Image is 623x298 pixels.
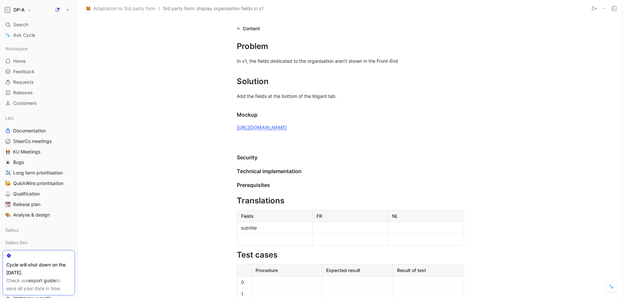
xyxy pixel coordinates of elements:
[5,181,11,186] img: 🥳
[6,261,71,277] div: Cycle will shut down on the [DATE].
[3,88,75,98] a: Releases
[3,5,33,14] button: DP-ADP-A
[4,200,12,208] button: 📆
[5,212,11,218] img: 🎨
[4,169,12,177] button: ✈️
[5,191,11,196] img: ⚖️
[13,138,52,145] span: SteerCo meetings
[3,136,75,146] a: 🧭SteerCo meetings
[4,211,12,219] button: 🎨
[237,57,464,64] div: In v1, the fields dedicated to the organisation aren’t shown in the Front-End
[13,58,26,64] span: Home
[5,202,11,207] img: 📆
[93,5,155,12] span: Adaptation to 3rd party form
[241,279,247,286] div: 0
[3,77,75,87] a: Requests
[4,137,12,145] button: 🧭
[241,213,308,219] div: Fields
[237,40,464,52] div: Problem
[84,5,157,12] button: 🦊Adaptation to 3rd party form
[237,195,464,207] div: Translations
[3,113,75,220] div: LAODocumentation🧭SteerCo meetings👬KU Meetings🕷️Bugs✈️Long term prioritisation🥳QuickWins prioritis...
[163,5,264,12] span: 3rd party form: display organisation fields in v1
[3,67,75,77] a: Feedback
[3,98,75,108] a: Customers
[4,7,11,13] img: DP-A
[5,115,14,122] span: LAO
[13,191,40,197] span: Qualification
[13,201,40,208] span: Release plan
[241,290,247,297] div: 1
[237,111,464,119] div: Mockup
[3,44,75,54] div: Workspace
[397,267,460,274] div: Result of test
[5,160,11,165] img: 🕷️
[3,56,75,66] a: Home
[4,190,12,198] button: ⚖️
[158,5,160,12] span: /
[13,170,63,176] span: Long term prioritisation
[3,113,75,123] div: LAO
[237,249,464,261] div: Test cases
[5,139,11,144] img: 🧭
[13,31,35,39] span: Ask Cycle
[234,25,262,33] div: Content
[237,125,287,130] a: [URL][DOMAIN_NAME]
[13,100,37,106] span: Customers
[256,267,318,274] div: Procedure
[317,213,384,219] div: FR
[13,79,34,85] span: Requests
[3,147,75,157] a: 👬KU Meetings
[243,25,260,33] div: Content
[5,227,19,233] span: Salduz
[237,93,464,100] div: Add the fields at the bottom of the litigant tab.
[3,30,75,40] a: Ask Cycle
[6,277,71,292] div: Check our to save all your data in time.
[237,153,464,161] div: Security
[5,170,11,175] img: ✈️
[13,127,46,134] span: Documentation
[3,20,75,30] div: Search
[13,212,50,218] span: Analyse & design
[13,159,24,166] span: Bugs
[5,45,28,52] span: Workspace
[13,89,33,96] span: Releases
[5,239,28,246] span: Salduz Dev
[13,180,63,187] span: QuickWins prioritisation
[3,225,75,235] div: Salduz
[3,238,75,249] div: Salduz Dev
[28,278,56,283] a: export guide
[4,179,12,187] button: 🥳
[237,76,464,87] div: Solution
[4,148,12,156] button: 👬
[13,21,28,29] span: Search
[13,149,40,155] span: KU Meetings
[237,167,464,175] div: Technical implementation
[4,158,12,166] button: 🕷️
[3,238,75,247] div: Salduz Dev
[5,149,11,154] img: 👬
[3,225,75,237] div: Salduz
[86,6,91,11] img: 🦊
[3,189,75,199] a: ⚖️Qualification
[3,126,75,136] a: Documentation
[3,210,75,220] a: 🎨Analyse & design
[3,168,75,178] a: ✈️Long term prioritisation
[3,157,75,167] a: 🕷️Bugs
[392,213,459,219] div: NL
[326,267,389,274] div: Expected result
[13,7,25,13] h1: DP-A
[237,181,464,189] div: Prerequisites
[13,68,34,75] span: Feedback
[241,224,308,231] div: subtitle
[3,199,75,209] a: 📆Release plan
[3,178,75,188] a: 🥳QuickWins prioritisation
